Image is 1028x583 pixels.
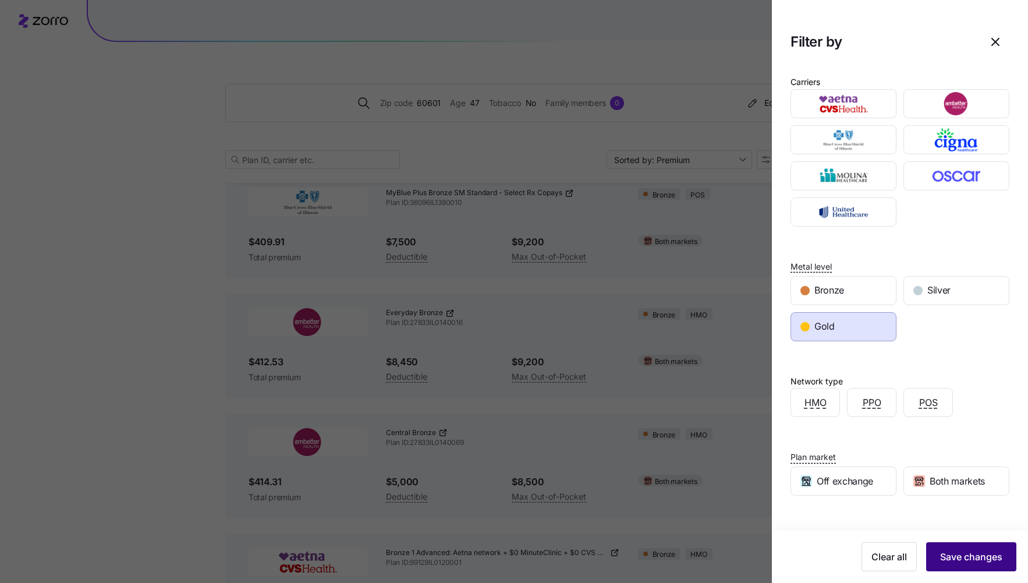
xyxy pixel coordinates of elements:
[871,550,907,564] span: Clear all
[940,550,1002,564] span: Save changes
[801,92,887,115] img: Aetna CVS Health
[801,128,887,151] img: Blue Cross and Blue Shield of Illinois
[791,33,972,51] h1: Filter by
[801,200,887,224] img: UnitedHealthcare
[791,375,843,388] div: Network type
[804,395,827,410] span: HMO
[862,542,917,571] button: Clear all
[863,395,881,410] span: PPO
[817,474,873,489] span: Off exchange
[914,128,999,151] img: Cigna Healthcare
[914,92,999,115] img: Ambetter
[791,76,820,89] div: Carriers
[919,395,938,410] span: POS
[801,164,887,188] img: Molina
[914,164,999,188] img: Oscar
[927,283,951,298] span: Silver
[814,319,835,334] span: Gold
[791,451,836,463] span: Plan market
[930,474,985,489] span: Both markets
[926,542,1016,571] button: Save changes
[814,283,844,298] span: Bronze
[791,261,832,273] span: Metal level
